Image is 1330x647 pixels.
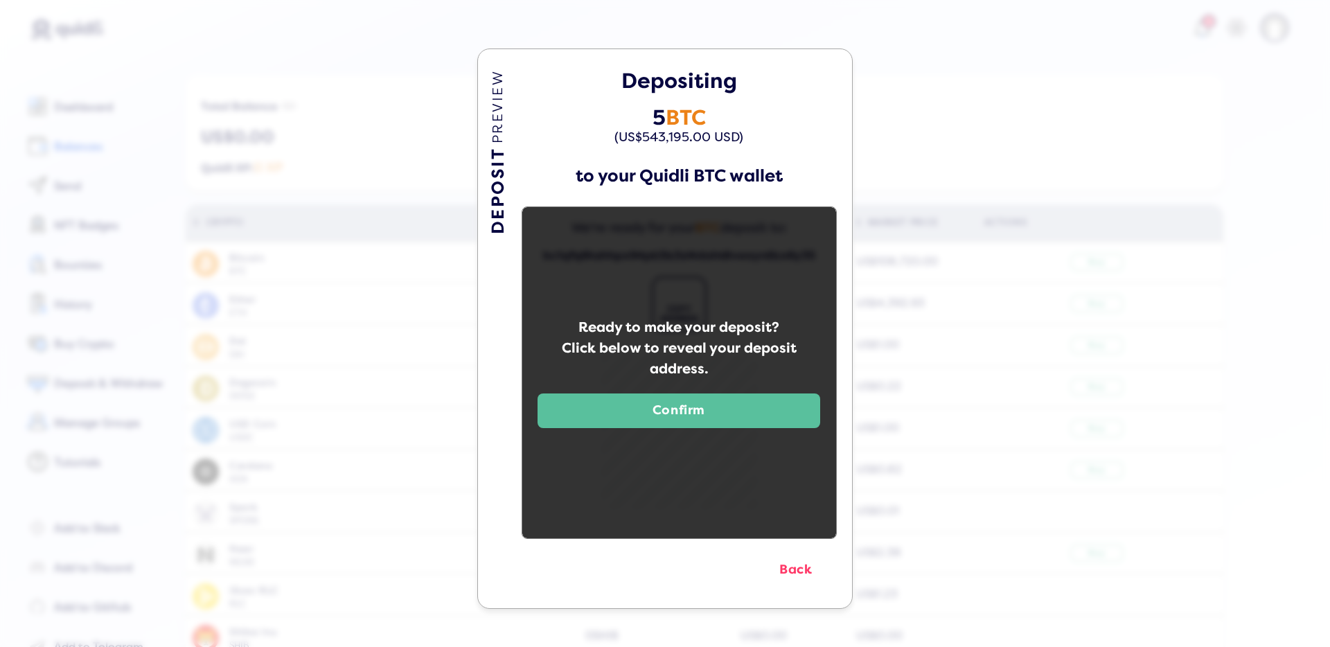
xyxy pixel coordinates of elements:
div: 5 [520,106,838,130]
div: (US$543,195.00 USD) [520,130,838,145]
div: DEPOSIT [488,70,508,587]
button: Confirm [538,393,820,428]
h6: to your Quidli BTC wallet [520,166,838,186]
h5: Depositing [520,70,838,92]
div: Ready to make your deposit? Click below to reveal your deposit address. [522,317,836,380]
span: PREVIEW [489,70,506,144]
button: Back [761,553,831,587]
span: BTC [666,105,706,131]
